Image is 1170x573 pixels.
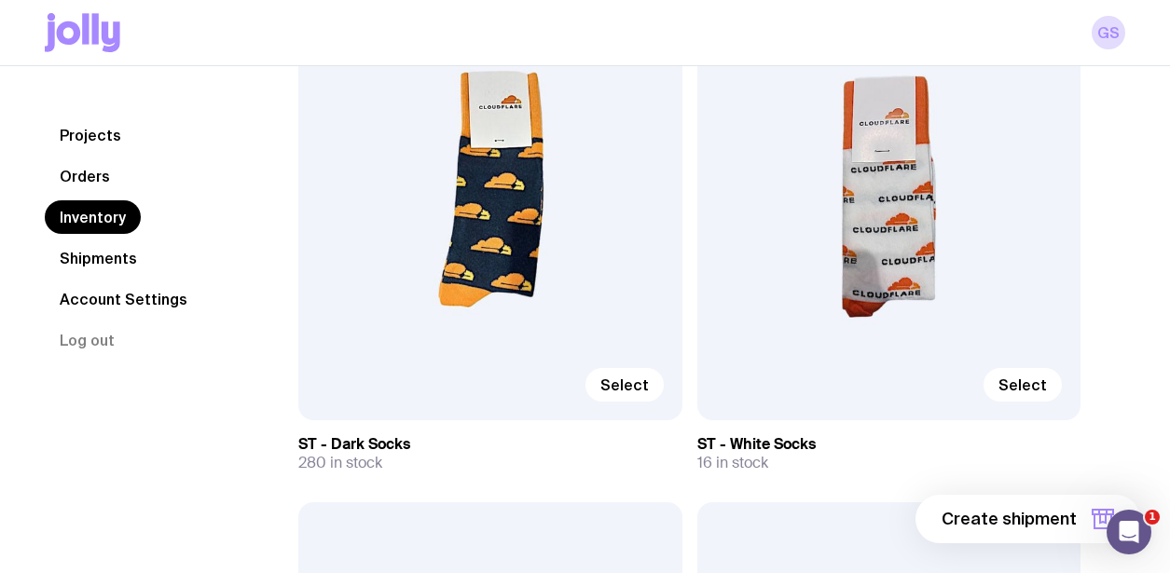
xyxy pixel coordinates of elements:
h3: ST - Dark Socks [298,435,682,454]
a: GS [1092,16,1125,49]
span: Select [600,375,649,394]
span: 280 in stock [298,454,382,472]
a: Account Settings [45,282,202,316]
h3: ST - White Socks [697,435,1081,454]
button: Create shipment [915,495,1140,543]
iframe: Intercom live chat [1107,510,1151,554]
a: Projects [45,118,136,152]
span: 1 [1145,510,1160,525]
a: Inventory [45,200,141,234]
a: Orders [45,159,125,193]
span: Select [998,375,1047,394]
span: Create shipment [942,508,1077,530]
button: Log out [45,323,130,357]
a: Shipments [45,241,152,275]
span: 16 in stock [697,454,768,472]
